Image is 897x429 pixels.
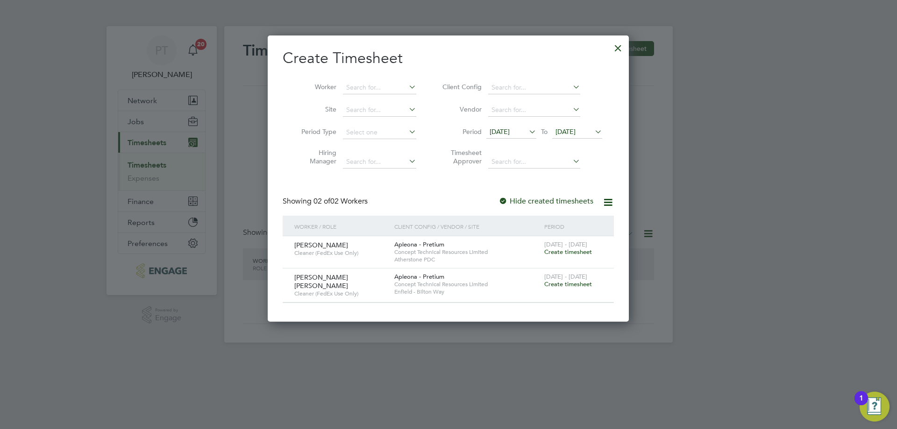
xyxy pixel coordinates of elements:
[392,216,542,237] div: Client Config / Vendor / Site
[394,288,540,295] span: Enfield - Bilton Way
[544,248,592,256] span: Create timesheet
[538,126,550,138] span: To
[343,104,416,117] input: Search for...
[294,249,387,257] span: Cleaner (FedEx Use Only)
[440,127,482,136] label: Period
[488,155,580,169] input: Search for...
[394,256,540,263] span: Atherstone PDC
[294,290,387,297] span: Cleaner (FedEx Use Only)
[488,104,580,117] input: Search for...
[440,148,482,165] label: Timesheet Approver
[394,240,444,248] span: Apleona - Pretium
[394,248,540,256] span: Concept Technical Resources Limited
[294,273,348,290] span: [PERSON_NAME] [PERSON_NAME]
[313,197,330,206] span: 02 of
[488,81,580,94] input: Search for...
[294,241,348,249] span: [PERSON_NAME]
[542,216,605,237] div: Period
[544,273,587,281] span: [DATE] - [DATE]
[394,273,444,281] span: Apleona - Pretium
[294,105,336,113] label: Site
[544,280,592,288] span: Create timesheet
[394,281,540,288] span: Concept Technical Resources Limited
[555,127,576,136] span: [DATE]
[283,197,370,206] div: Showing
[292,216,392,237] div: Worker / Role
[283,49,614,68] h2: Create Timesheet
[440,83,482,91] label: Client Config
[343,81,416,94] input: Search for...
[294,83,336,91] label: Worker
[294,127,336,136] label: Period Type
[859,398,863,410] div: 1
[343,126,416,139] input: Select one
[860,392,890,422] button: Open Resource Center, 1 new notification
[294,148,336,165] label: Hiring Manager
[440,105,482,113] label: Vendor
[343,155,416,169] input: Search for...
[490,127,510,136] span: [DATE]
[544,240,587,248] span: [DATE] - [DATE]
[313,197,368,206] span: 02 Workers
[498,197,593,206] label: Hide created timesheets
